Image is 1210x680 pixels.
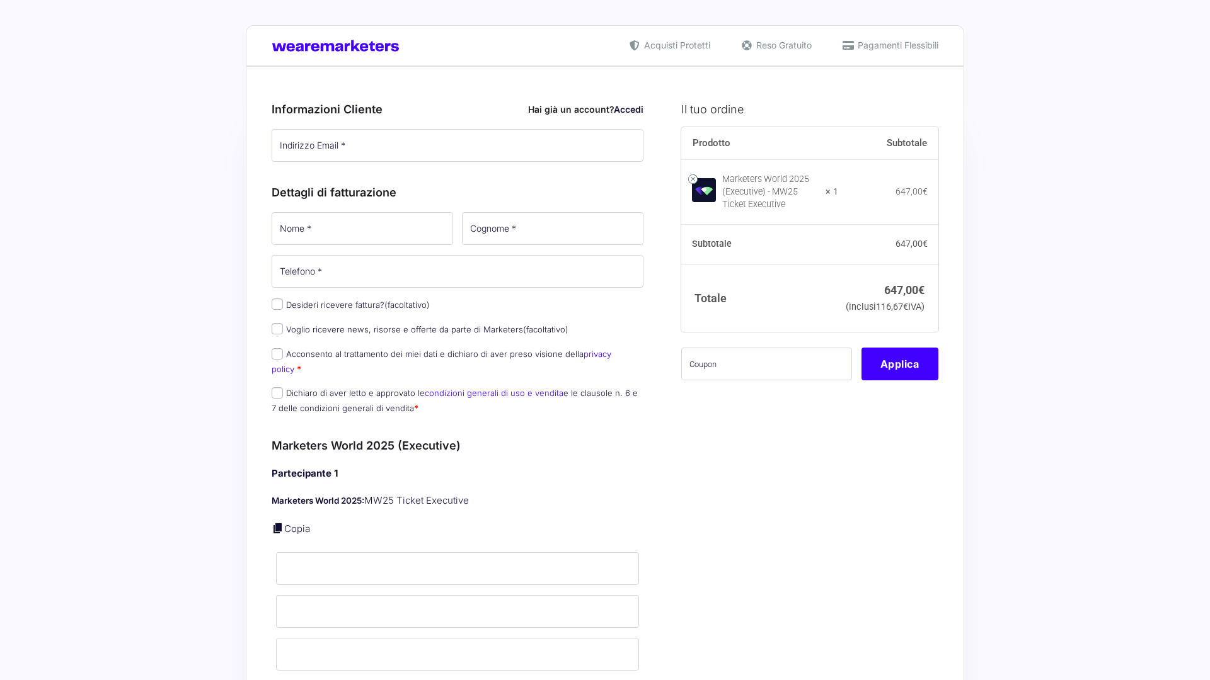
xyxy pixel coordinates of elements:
span: 116,67 [876,302,908,312]
img: Marketers World 2025 (Executive) - MW25 Ticket Executive [692,178,716,202]
a: Copia i dettagli dell'acquirente [272,522,284,535]
bdi: 647,00 [884,283,925,297]
a: condizioni generali di uso e vendita [425,388,563,398]
th: Prodotto [681,127,838,160]
span: Acquisti Protetti [641,38,710,52]
a: privacy policy [272,349,611,373]
input: Acconsento al trattamento dei miei dati e dichiaro di aver preso visione dellaprivacy policy [272,348,283,360]
input: Telefono * [272,255,643,288]
th: Totale [681,264,838,332]
span: € [903,302,908,312]
input: Cognome * [462,212,643,245]
h3: Marketers World 2025 (Executive) [272,437,643,454]
a: Accedi [614,104,643,115]
span: € [918,283,925,297]
input: Dichiaro di aver letto e approvato lecondizioni generali di uso e venditae le clausole n. 6 e 7 d... [272,387,283,399]
span: € [923,186,928,196]
bdi: 647,00 [896,239,928,249]
span: (facoltativo) [384,300,430,310]
div: Hai già un account? [528,103,643,116]
input: Desideri ricevere fattura?(facoltativo) [272,298,283,310]
h3: Informazioni Cliente [272,101,643,118]
h3: Il tuo ordine [681,101,938,118]
label: Acconsento al trattamento dei miei dati e dichiaro di aver preso visione della [272,349,611,373]
input: Coupon [681,348,852,380]
th: Subtotale [838,127,938,160]
label: Desideri ricevere fattura? [272,300,430,310]
small: (inclusi IVA) [846,302,925,312]
span: Pagamenti Flessibili [855,38,938,52]
p: MW25 Ticket Executive [272,494,643,508]
input: Indirizzo Email * [272,129,643,162]
strong: Marketers World 2025: [272,496,364,506]
h4: Partecipante 1 [272,467,643,481]
span: (facoltativo) [523,324,568,334]
input: Nome * [272,212,453,245]
bdi: 647,00 [896,186,928,196]
div: Marketers World 2025 (Executive) - MW25 Ticket Executive [722,173,817,211]
a: Copia [284,523,310,535]
h3: Dettagli di fatturazione [272,184,643,201]
input: Voglio ricevere news, risorse e offerte da parte di Marketers(facoltativo) [272,323,283,334]
th: Subtotale [681,225,838,265]
label: Voglio ricevere news, risorse e offerte da parte di Marketers [272,324,568,334]
span: € [923,239,928,249]
label: Dichiaro di aver letto e approvato le e le clausole n. 6 e 7 delle condizioni generali di vendita [272,388,638,412]
button: Applica [861,348,938,380]
strong: × 1 [826,186,838,198]
span: Reso Gratuito [753,38,812,52]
